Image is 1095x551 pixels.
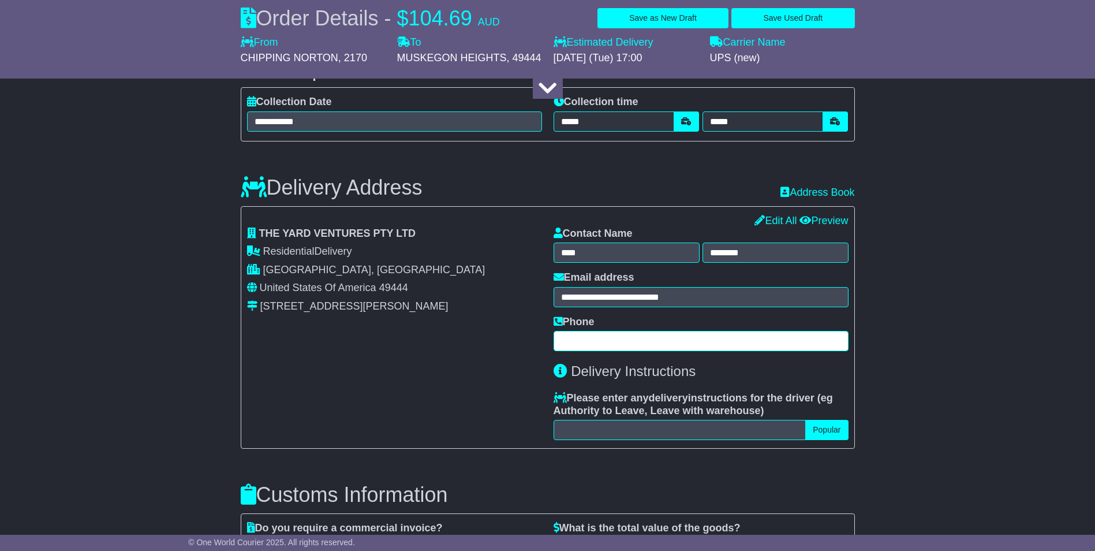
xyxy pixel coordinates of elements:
[241,176,423,199] h3: Delivery Address
[478,16,500,28] span: AUD
[247,245,542,258] div: Delivery
[241,52,338,64] span: CHIPPING NORTON
[397,6,409,30] span: $
[554,96,638,109] label: Collection time
[780,187,854,198] a: Address Book
[259,228,416,239] span: THE YARD VENTURES PTY LTD
[241,6,500,31] div: Order Details -
[188,538,355,547] span: © One World Courier 2025. All rights reserved.
[554,271,634,284] label: Email address
[247,96,332,109] label: Collection Date
[397,52,507,64] span: MUSKEGON HEIGHTS
[649,392,688,404] span: delivery
[397,36,421,49] label: To
[554,52,698,65] div: [DATE] (Tue) 17:00
[710,36,786,49] label: Carrier Name
[805,420,848,440] button: Popular
[554,228,633,240] label: Contact Name
[409,6,472,30] span: 104.69
[554,316,595,329] label: Phone
[571,363,696,379] span: Delivery Instructions
[554,522,741,535] label: What is the total value of the goods?
[247,522,443,535] label: Do you require a commercial invoice?
[338,52,367,64] span: , 2170
[731,8,854,28] button: Save Used Draft
[710,52,855,65] div: UPS (new)
[241,36,278,49] label: From
[597,8,728,28] button: Save as New Draft
[754,215,797,226] a: Edit All
[260,282,376,293] span: United States Of America
[507,52,541,64] span: , 49444
[241,483,855,507] h3: Customs Information
[260,300,449,313] div: [STREET_ADDRESS][PERSON_NAME]
[554,392,833,416] span: eg Authority to Leave, Leave with warehouse
[263,245,315,257] span: Residential
[554,36,698,49] label: Estimated Delivery
[379,282,408,293] span: 49444
[554,392,849,417] label: Please enter any instructions for the driver ( )
[799,215,848,226] a: Preview
[263,264,485,275] span: [GEOGRAPHIC_DATA], [GEOGRAPHIC_DATA]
